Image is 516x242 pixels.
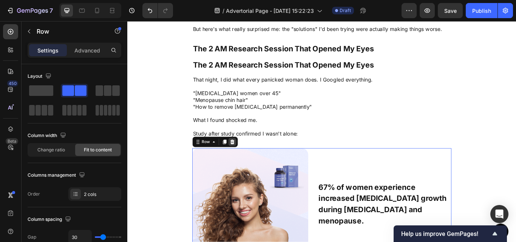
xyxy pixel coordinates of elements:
span: Advertorial Page - [DATE] 15:22:23 [226,7,314,15]
p: Settings [37,46,59,54]
div: Beta [6,138,18,144]
span: Fit to content [84,146,112,153]
span: Help us improve GemPages! [401,230,490,237]
button: Save [438,3,463,18]
p: Row [37,27,101,36]
div: Column width [28,131,68,141]
div: 450 [7,80,18,86]
button: 7 [3,3,56,18]
div: Columns management [28,170,87,180]
div: Layout [28,71,53,82]
p: Advanced [74,46,100,54]
strong: 67% of women experience increased [MEDICAL_DATA] growth during [MEDICAL_DATA] and menopause. [223,189,372,239]
button: Publish [466,3,497,18]
div: Gap [28,234,36,240]
span: Draft [340,7,351,14]
iframe: Design area [127,21,516,242]
div: 2 cols [84,191,119,198]
div: Publish [472,7,491,15]
span: Change ratio [37,146,65,153]
p: 7 [49,6,53,15]
div: Column spacing [28,214,73,225]
span: / [222,7,224,15]
div: Order [28,191,40,197]
button: Show survey - Help us improve GemPages! [401,229,499,238]
div: Row [85,138,97,145]
div: Open Intercom Messenger [490,205,508,223]
div: Undo/Redo [142,3,173,18]
span: Save [444,8,457,14]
